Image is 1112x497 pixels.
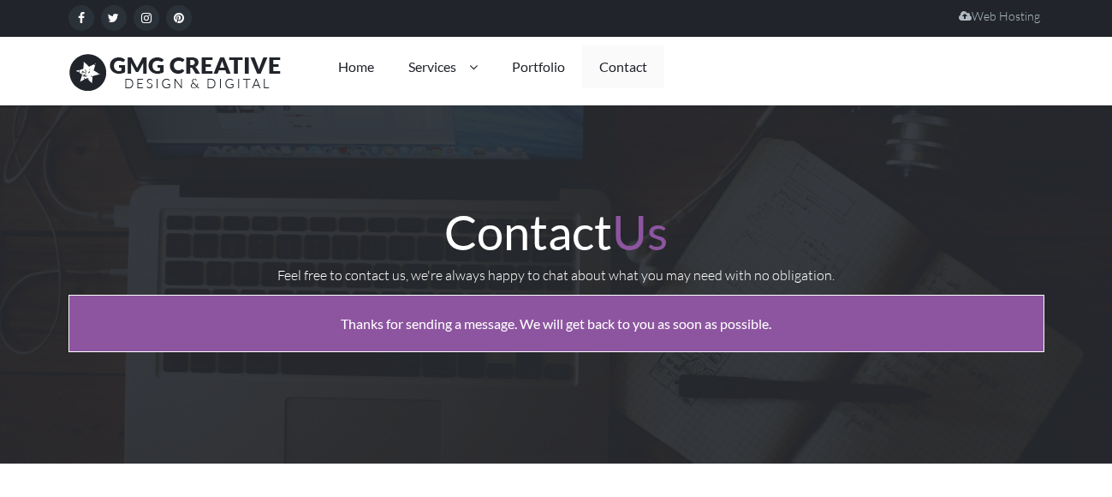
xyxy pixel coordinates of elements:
[68,208,1044,256] h1: Contact
[612,203,668,260] span: Us
[495,45,582,88] a: Portfolio
[582,45,664,88] a: Contact
[391,45,495,88] a: Services
[68,45,282,97] img: Give Me Gimmicks logo
[959,9,1040,23] a: Web Hosting
[68,295,1044,352] p: Thanks for sending a message. We will get back to you as soon as possible.
[68,265,1044,286] p: Feel free to contact us, we're always happy to chat about what you may need with no obligation.
[321,45,391,88] a: Home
